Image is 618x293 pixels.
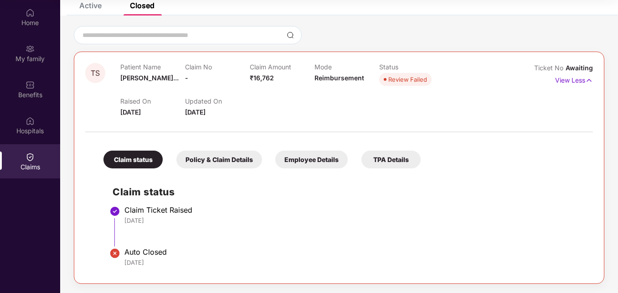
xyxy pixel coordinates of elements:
[124,205,584,215] div: Claim Ticket Raised
[109,248,120,259] img: svg+xml;base64,PHN2ZyBpZD0iU3RlcC1Eb25lLTIweDIwIiB4bWxucz0iaHR0cDovL3d3dy53My5vcmcvMjAwMC9zdmciIH...
[555,73,593,85] p: View Less
[120,108,141,116] span: [DATE]
[26,8,35,17] img: svg+xml;base64,PHN2ZyBpZD0iSG9tZSIgeG1sbnM9Imh0dHA6Ly93d3cudzMub3JnLzIwMDAvc3ZnIiB3aWR0aD0iMjAiIG...
[388,75,427,84] div: Review Failed
[26,116,35,126] img: svg+xml;base64,PHN2ZyBpZD0iSG9zcGl0YWxzIiB4bWxucz0iaHR0cDovL3d3dy53My5vcmcvMjAwMC9zdmciIHdpZHRoPS...
[124,216,584,225] div: [DATE]
[250,63,314,71] p: Claim Amount
[250,74,274,82] span: ₹16,762
[566,64,593,72] span: Awaiting
[26,80,35,89] img: svg+xml;base64,PHN2ZyBpZD0iQmVuZWZpdHMiIHhtbG5zPSJodHRwOi8vd3d3LnczLm9yZy8yMDAwL3N2ZyIgd2lkdGg9Ij...
[185,63,250,71] p: Claim No
[91,69,100,77] span: TS
[26,44,35,53] img: svg+xml;base64,PHN2ZyB3aWR0aD0iMjAiIGhlaWdodD0iMjAiIHZpZXdCb3g9IjAgMCAyMCAyMCIgZmlsbD0ibm9uZSIgeG...
[185,108,206,116] span: [DATE]
[26,152,35,162] img: svg+xml;base64,PHN2ZyBpZD0iQ2xhaW0iIHhtbG5zPSJodHRwOi8vd3d3LnczLm9yZy8yMDAwL3N2ZyIgd2lkdGg9IjIwIi...
[314,74,364,82] span: Reimbursement
[361,151,421,168] div: TPA Details
[124,247,584,256] div: Auto Closed
[379,63,444,71] p: Status
[120,97,185,105] p: Raised On
[176,151,262,168] div: Policy & Claim Details
[185,97,250,105] p: Updated On
[275,151,348,168] div: Employee Details
[534,64,566,72] span: Ticket No
[185,74,188,82] span: -
[314,63,379,71] p: Mode
[120,63,185,71] p: Patient Name
[103,151,163,168] div: Claim status
[585,75,593,85] img: svg+xml;base64,PHN2ZyB4bWxucz0iaHR0cDovL3d3dy53My5vcmcvMjAwMC9zdmciIHdpZHRoPSIxNyIgaGVpZ2h0PSIxNy...
[109,206,120,217] img: svg+xml;base64,PHN2ZyBpZD0iU3RlcC1Eb25lLTMyeDMyIiB4bWxucz0iaHR0cDovL3d3dy53My5vcmcvMjAwMC9zdmciIH...
[120,74,179,82] span: [PERSON_NAME]...
[113,184,584,199] h2: Claim status
[130,1,154,10] div: Closed
[287,31,294,39] img: svg+xml;base64,PHN2ZyBpZD0iU2VhcmNoLTMyeDMyIiB4bWxucz0iaHR0cDovL3d3dy53My5vcmcvMjAwMC9zdmciIHdpZH...
[124,258,584,267] div: [DATE]
[79,1,102,10] div: Active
